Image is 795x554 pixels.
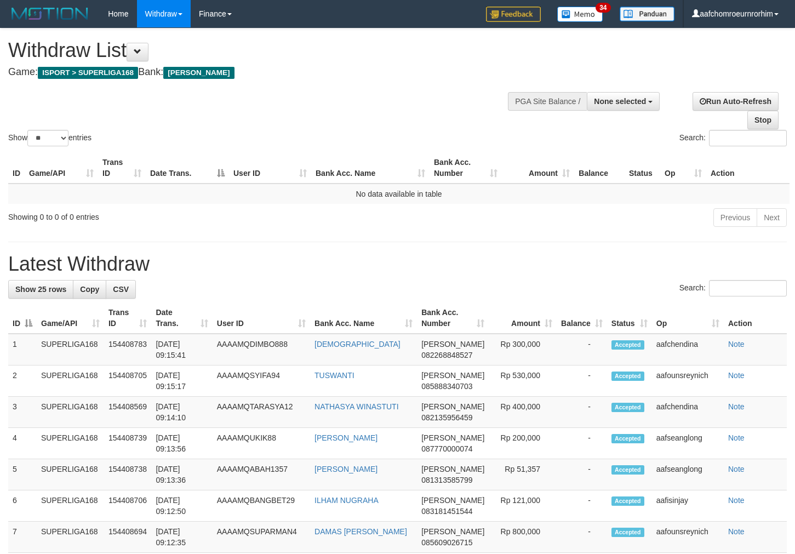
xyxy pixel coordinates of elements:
div: PGA Site Balance / [508,92,587,111]
th: Amount: activate to sort column ascending [489,302,557,334]
a: Next [757,208,787,227]
span: Copy 082268848527 to clipboard [421,351,472,359]
a: ILHAM NUGRAHA [314,496,379,505]
td: 154408738 [104,459,152,490]
img: panduan.png [620,7,674,21]
th: Date Trans.: activate to sort column ascending [151,302,212,334]
span: [PERSON_NAME] [421,402,484,411]
td: SUPERLIGA168 [37,397,104,428]
div: Showing 0 to 0 of 0 entries [8,207,323,222]
th: Bank Acc. Name: activate to sort column ascending [311,152,430,184]
th: Trans ID: activate to sort column ascending [104,302,152,334]
th: Game/API: activate to sort column ascending [37,302,104,334]
span: Copy [80,285,99,294]
span: Accepted [611,528,644,537]
td: AAAAMQSYIFA94 [213,365,310,397]
td: [DATE] 09:15:41 [151,334,212,365]
span: Show 25 rows [15,285,66,294]
span: Accepted [611,372,644,381]
td: - [557,459,607,490]
th: Op: activate to sort column ascending [660,152,706,184]
td: 7 [8,522,37,553]
label: Search: [679,130,787,146]
a: Stop [747,111,779,129]
td: Rp 530,000 [489,365,557,397]
span: 34 [596,3,610,13]
span: Copy 083181451544 to clipboard [421,507,472,516]
td: [DATE] 09:13:36 [151,459,212,490]
th: Date Trans.: activate to sort column descending [146,152,229,184]
td: 5 [8,459,37,490]
td: SUPERLIGA168 [37,365,104,397]
button: None selected [587,92,660,111]
h1: Withdraw List [8,39,519,61]
label: Search: [679,280,787,296]
td: 6 [8,490,37,522]
th: Action [724,302,787,334]
th: Status: activate to sort column ascending [607,302,652,334]
th: Bank Acc. Name: activate to sort column ascending [310,302,417,334]
span: [PERSON_NAME] [421,433,484,442]
th: Action [706,152,790,184]
select: Showentries [27,130,68,146]
input: Search: [709,130,787,146]
span: Accepted [611,434,644,443]
span: [PERSON_NAME] [421,496,484,505]
a: Note [728,433,745,442]
span: Accepted [611,465,644,475]
th: Op: activate to sort column ascending [652,302,724,334]
td: AAAAMQUKIK88 [213,428,310,459]
td: [DATE] 09:12:50 [151,490,212,522]
td: AAAAMQBANGBET29 [213,490,310,522]
td: 154408569 [104,397,152,428]
td: 154408694 [104,522,152,553]
td: [DATE] 09:15:17 [151,365,212,397]
td: SUPERLIGA168 [37,490,104,522]
td: Rp 51,357 [489,459,557,490]
th: ID: activate to sort column descending [8,302,37,334]
td: - [557,334,607,365]
a: Copy [73,280,106,299]
a: Note [728,465,745,473]
a: Note [728,340,745,349]
span: [PERSON_NAME] [421,371,484,380]
td: - [557,428,607,459]
th: Bank Acc. Number: activate to sort column ascending [417,302,489,334]
td: Rp 121,000 [489,490,557,522]
td: AAAAMQABAH1357 [213,459,310,490]
td: AAAAMQDIMBO888 [213,334,310,365]
td: 2 [8,365,37,397]
th: Status [625,152,660,184]
a: Show 25 rows [8,280,73,299]
td: No data available in table [8,184,790,204]
td: Rp 800,000 [489,522,557,553]
td: SUPERLIGA168 [37,522,104,553]
span: Copy 082135956459 to clipboard [421,413,472,422]
td: 154408706 [104,490,152,522]
span: Accepted [611,340,644,350]
th: Bank Acc. Number: activate to sort column ascending [430,152,502,184]
img: Button%20Memo.svg [557,7,603,22]
a: [PERSON_NAME] [314,433,378,442]
a: DAMAS [PERSON_NAME] [314,527,407,536]
th: ID [8,152,25,184]
span: [PERSON_NAME] [421,465,484,473]
td: - [557,365,607,397]
td: aafchendina [652,397,724,428]
td: aafchendina [652,334,724,365]
td: SUPERLIGA168 [37,428,104,459]
a: Previous [713,208,757,227]
td: 154408783 [104,334,152,365]
td: 3 [8,397,37,428]
span: CSV [113,285,129,294]
span: Copy 081313585799 to clipboard [421,476,472,484]
span: ISPORT > SUPERLIGA168 [38,67,138,79]
a: CSV [106,280,136,299]
a: NATHASYA WINASTUTI [314,402,399,411]
td: aafounsreynich [652,365,724,397]
span: Copy 087770000074 to clipboard [421,444,472,453]
th: Game/API: activate to sort column ascending [25,152,98,184]
a: [DEMOGRAPHIC_DATA] [314,340,401,349]
a: [PERSON_NAME] [314,465,378,473]
td: AAAAMQTARASYA12 [213,397,310,428]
